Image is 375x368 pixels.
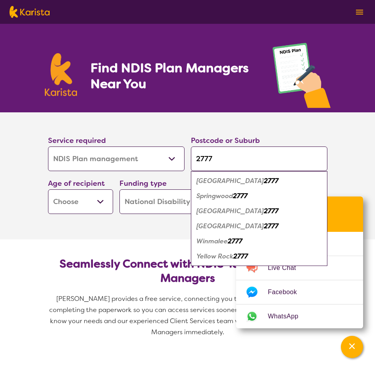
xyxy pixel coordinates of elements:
[341,336,363,358] button: Channel Menu
[191,136,260,145] label: Postcode or Suburb
[48,179,105,188] label: Age of recipient
[45,53,77,96] img: Karista logo
[119,179,167,188] label: Funding type
[10,6,50,18] img: Karista logo
[90,60,256,92] h1: Find NDIS Plan Managers Near You
[196,222,264,230] em: [GEOGRAPHIC_DATA]
[195,219,323,234] div: Valley Heights 2777
[268,310,308,322] span: WhatsApp
[233,252,248,260] em: 2777
[195,234,323,249] div: Winmalee 2777
[273,43,331,112] img: plan-management
[196,192,233,200] em: Springwood
[191,146,327,171] input: Type
[195,249,323,264] div: Yellow Rock 2777
[228,237,242,245] em: 2777
[195,189,323,204] div: Springwood 2777
[196,207,264,215] em: [GEOGRAPHIC_DATA]
[196,237,228,245] em: Winmalee
[264,222,279,230] em: 2777
[236,232,363,328] ul: Choose channel
[196,252,233,260] em: Yellow Rock
[48,136,106,145] label: Service required
[196,177,264,185] em: [GEOGRAPHIC_DATA]
[233,192,248,200] em: 2777
[54,257,321,285] h2: Seamlessly Connect with NDIS-Registered Plan Managers
[268,262,306,274] span: Live Chat
[195,173,323,189] div: Hawkesbury Heights 2777
[195,204,323,219] div: Sun Valley 2777
[268,286,306,298] span: Facebook
[236,304,363,328] a: Web link opens in a new tab.
[264,177,279,185] em: 2777
[356,10,363,15] img: menu
[49,295,327,336] span: [PERSON_NAME] provides a free service, connecting you to NDIS Plan Managers and completing the pa...
[264,207,279,215] em: 2777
